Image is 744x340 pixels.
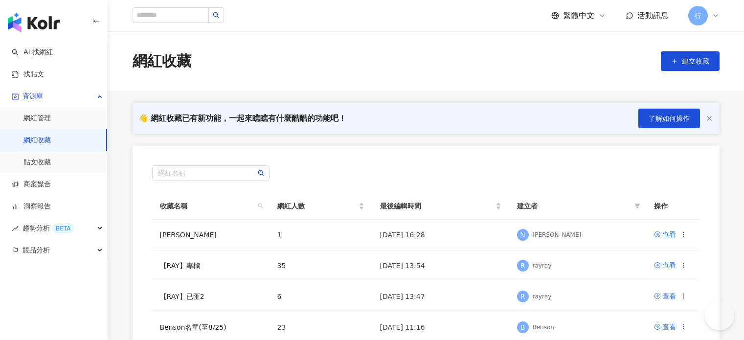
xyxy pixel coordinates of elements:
[258,170,265,177] span: search
[662,260,676,271] div: 查看
[533,231,582,239] div: [PERSON_NAME]
[638,109,700,128] button: 了解如何操作
[213,12,220,19] span: search
[160,201,254,211] span: 收藏名稱
[277,323,286,331] span: 23
[520,260,525,271] span: R
[533,262,552,270] div: rayray
[277,231,282,239] span: 1
[12,47,53,57] a: searchAI 找網紅
[682,57,709,65] span: 建立收藏
[23,113,51,123] a: 網紅管理
[517,201,631,211] span: 建立者
[23,136,51,145] a: 網紅收藏
[160,323,226,331] a: Benson名單(至8/25)
[12,225,19,232] span: rise
[52,224,74,233] div: BETA
[372,193,509,220] th: 最後編輯時間
[23,85,43,107] span: 資源庫
[133,51,191,71] div: 網紅收藏
[654,260,676,271] a: 查看
[649,114,690,122] span: 了解如何操作
[12,202,51,211] a: 洞察報告
[661,51,720,71] button: 建立收藏
[277,201,357,211] span: 網紅人數
[160,293,204,300] a: 【RAY】已匯2
[12,69,44,79] a: 找貼文
[277,293,282,300] span: 6
[632,199,642,213] span: filter
[662,291,676,301] div: 查看
[372,250,509,281] td: [DATE] 13:54
[12,180,51,189] a: 商案媒合
[372,220,509,250] td: [DATE] 16:28
[160,262,200,270] a: 【RAY】專欄
[160,231,217,239] a: [PERSON_NAME]
[654,291,676,301] a: 查看
[23,239,50,261] span: 競品分析
[634,203,640,209] span: filter
[256,199,266,213] span: search
[520,322,525,333] span: B
[662,321,676,332] div: 查看
[520,291,525,302] span: R
[654,229,676,240] a: 查看
[520,229,525,240] span: N
[662,229,676,240] div: 查看
[533,293,552,301] div: rayray
[23,217,74,239] span: 趨勢分析
[258,203,264,209] span: search
[563,10,594,21] span: 繁體中文
[23,158,51,167] a: 貼文收藏
[138,113,347,124] div: 👋 網紅收藏已有新功能，一起來瞧瞧有什麼酷酷的功能吧！
[372,281,509,312] td: [DATE] 13:47
[277,262,286,270] span: 35
[705,301,734,330] iframe: Help Scout Beacon - Open
[533,323,554,332] div: Benson
[695,10,701,21] span: 行
[270,193,372,220] th: 網紅人數
[637,11,669,20] span: 活動訊息
[8,13,60,32] img: logo
[646,193,700,220] th: 操作
[654,321,676,332] a: 查看
[380,201,494,211] span: 最後編輯時間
